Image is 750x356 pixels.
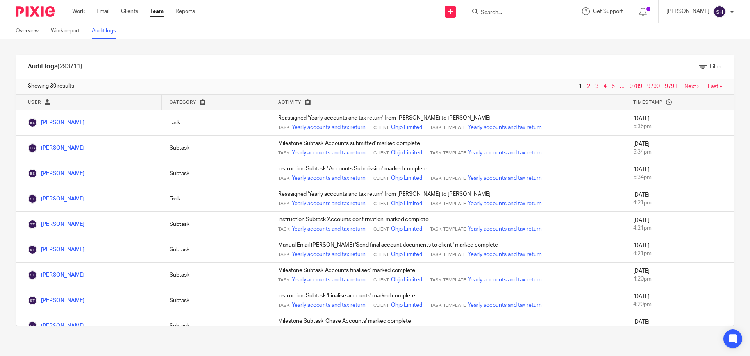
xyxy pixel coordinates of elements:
span: Task Template [430,150,466,156]
td: Task [162,110,270,136]
td: Subtask [162,212,270,237]
span: Task Template [430,302,466,309]
td: Milestone Subtask 'Chase Accounts' marked complete [270,313,625,339]
img: Pixie [16,6,55,17]
span: Task Template [430,125,466,131]
span: User [28,100,41,104]
span: Activity [278,100,301,104]
a: 5 [612,84,615,89]
td: [DATE] [625,288,734,313]
a: Ohjo Limited [391,123,422,131]
img: Sean Toomer [28,321,37,331]
a: Yearly accounts and tax return [292,200,366,208]
span: Task Template [430,226,466,233]
td: Subtask [162,237,270,263]
a: Yearly accounts and tax return [468,276,542,284]
span: Client [373,302,389,309]
nav: pager [577,83,722,89]
a: [PERSON_NAME] [28,120,84,125]
img: Ben Steele [28,143,37,153]
span: Task [278,252,290,258]
span: Task Template [430,252,466,258]
span: Task Template [430,175,466,182]
a: Yearly accounts and tax return [468,225,542,233]
div: 4:20pm [633,301,726,308]
td: [DATE] [625,110,734,136]
a: Ohjo Limited [391,276,422,284]
div: 4:21pm [633,250,726,258]
div: 5:35pm [633,123,726,131]
div: 4:21pm [633,224,726,232]
a: 3 [595,84,598,89]
td: [DATE] [625,237,734,263]
a: Reports [175,7,195,15]
a: Email [96,7,109,15]
img: Sean Toomer [28,296,37,305]
img: Sean Toomer [28,194,37,204]
a: [PERSON_NAME] [28,222,84,227]
span: Showing 30 results [28,82,74,90]
div: 5:34pm [633,148,726,156]
a: Overview [16,23,45,39]
img: Ben Steele [28,118,37,127]
td: Task [162,186,270,212]
span: Task [278,125,290,131]
a: 9790 [647,84,660,89]
div: 4:20pm [633,275,726,283]
a: [PERSON_NAME] [28,272,84,278]
td: Subtask [162,313,270,339]
a: Work [72,7,85,15]
td: Reassigned 'Yearly accounts and tax return' from [PERSON_NAME] to [PERSON_NAME] [270,110,625,136]
a: 2 [587,84,590,89]
a: Yearly accounts and tax return [292,276,366,284]
td: Subtask [162,288,270,313]
span: Task [278,277,290,283]
img: Sean Toomer [28,270,37,280]
a: 9791 [665,84,677,89]
td: Milestone Subtask 'Accounts finalised' marked complete [270,263,625,288]
img: Sean Toomer [28,245,37,254]
td: [DATE] [625,313,734,339]
a: [PERSON_NAME] [28,323,84,329]
a: Ohjo Limited [391,200,422,208]
a: Yearly accounts and tax return [468,301,542,309]
a: [PERSON_NAME] [28,196,84,202]
a: Yearly accounts and tax return [292,301,366,309]
td: Subtask [162,161,270,186]
td: Subtask [162,136,270,161]
img: svg%3E [713,5,726,18]
a: Work report [51,23,86,39]
a: Yearly accounts and tax return [292,250,366,258]
a: Audit logs [92,23,122,39]
a: Yearly accounts and tax return [468,174,542,182]
a: Ohjo Limited [391,149,422,157]
td: Instruction Subtask 'Accounts confirmation' marked complete [270,212,625,237]
a: [PERSON_NAME] [28,171,84,176]
td: Subtask [162,263,270,288]
a: Last » [708,84,722,89]
span: Task [278,302,290,309]
td: [DATE] [625,136,734,161]
a: Team [150,7,164,15]
span: Task Template [430,277,466,283]
span: Client [373,175,389,182]
p: [PERSON_NAME] [666,7,709,15]
span: Task [278,226,290,233]
a: Ohjo Limited [391,301,422,309]
span: Client [373,201,389,207]
a: Next › [684,84,699,89]
td: Manual Email [PERSON_NAME] 'Send final account documents to client ' marked complete [270,237,625,263]
td: Milestone Subtask 'Accounts submitted' marked complete [270,136,625,161]
td: Instruction Subtask ' Accounts Submission' marked complete [270,161,625,186]
span: Task [278,150,290,156]
span: Get Support [593,9,623,14]
span: Client [373,252,389,258]
span: Task Template [430,201,466,207]
span: … [618,82,627,91]
span: Category [170,100,196,104]
a: Ohjo Limited [391,174,422,182]
img: Ben Steele [28,169,37,178]
a: 4 [604,84,607,89]
a: Ohjo Limited [391,250,422,258]
span: Task [278,175,290,182]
